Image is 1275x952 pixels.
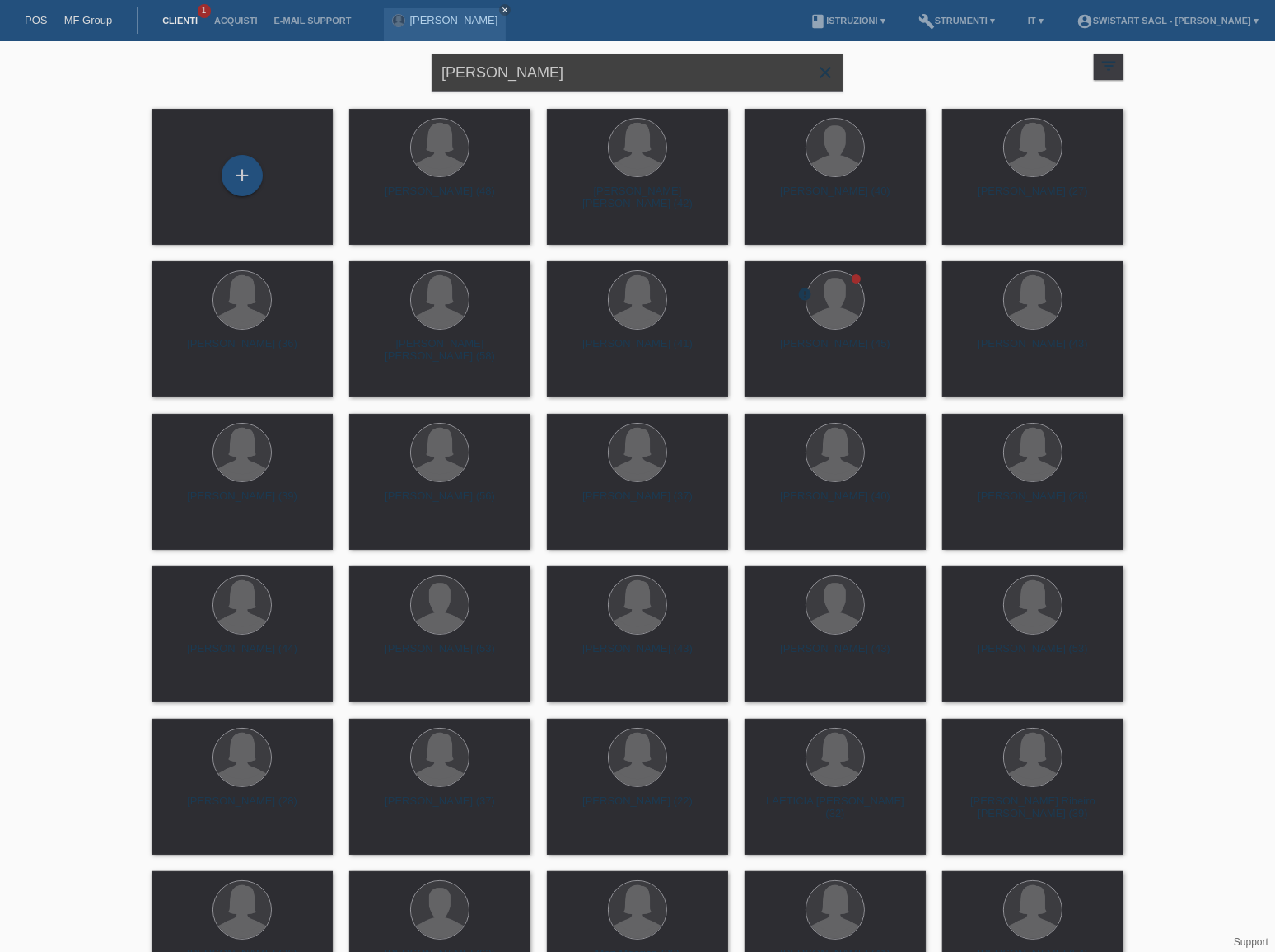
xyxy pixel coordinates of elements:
[154,16,206,26] a: Clienti
[362,642,517,668] div: [PERSON_NAME] (53)
[206,16,266,26] a: Acquisti
[432,54,843,92] input: Ricerca...
[758,490,913,516] div: [PERSON_NAME] (40)
[758,337,913,363] div: [PERSON_NAME] (45)
[560,490,715,516] div: [PERSON_NAME] (37)
[499,4,511,16] a: close
[165,795,320,821] div: [PERSON_NAME] (28)
[797,287,812,304] div: Rifiutato
[918,13,935,30] i: build
[362,185,517,211] div: [PERSON_NAME] (48)
[955,795,1110,821] div: [PERSON_NAME] Ribeiro [PERSON_NAME] (39)
[815,63,835,82] i: close
[165,337,320,363] div: [PERSON_NAME] (36)
[910,16,1003,26] a: buildStrumenti ▾
[222,162,262,190] div: Registrare cliente
[165,490,320,516] div: [PERSON_NAME] (39)
[409,14,497,26] a: [PERSON_NAME]
[797,287,812,302] i: error
[362,795,517,821] div: [PERSON_NAME] (37)
[955,337,1110,363] div: [PERSON_NAME] (43)
[1077,13,1093,30] i: account_circle
[1234,936,1268,948] a: Support
[810,13,826,30] i: book
[1020,16,1052,26] a: IT ▾
[560,642,715,668] div: [PERSON_NAME] (43)
[1100,57,1118,75] i: filter_list
[758,185,913,211] div: [PERSON_NAME] (40)
[955,642,1110,668] div: [PERSON_NAME] (53)
[560,185,715,211] div: [PERSON_NAME] [PERSON_NAME] (42)
[501,6,509,14] i: close
[955,490,1110,516] div: [PERSON_NAME] (26)
[266,16,360,26] a: E-mail Support
[758,642,913,668] div: [PERSON_NAME] (43)
[165,642,320,668] div: [PERSON_NAME] (44)
[362,490,517,516] div: [PERSON_NAME] (56)
[198,4,211,18] span: 1
[362,337,517,363] div: [PERSON_NAME] [PERSON_NAME] (58)
[560,337,715,363] div: [PERSON_NAME] (41)
[1068,16,1267,26] a: account_circleSwistart Sagl - [PERSON_NAME] ▾
[25,14,112,26] a: POS — MF Group
[758,795,913,821] div: LAETICIA [PERSON_NAME] (32)
[955,185,1110,211] div: [PERSON_NAME] (27)
[801,16,893,26] a: bookIstruzioni ▾
[560,795,715,821] div: [PERSON_NAME] (22)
